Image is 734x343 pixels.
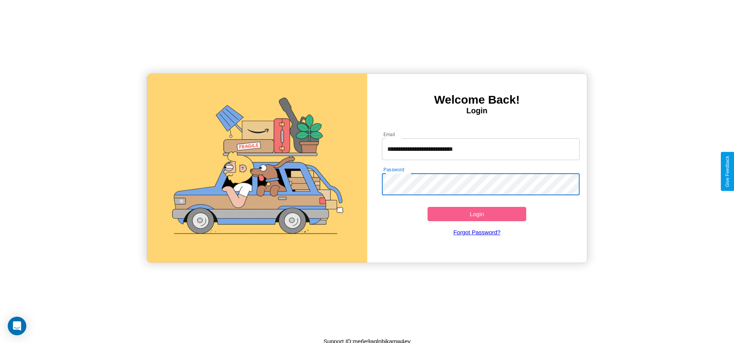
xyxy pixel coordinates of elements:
h3: Welcome Back! [367,93,587,106]
div: Open Intercom Messenger [8,317,26,335]
label: Password [383,166,404,173]
div: Give Feedback [725,156,730,187]
a: Forgot Password? [378,221,576,243]
button: Login [428,207,527,221]
label: Email [383,131,395,138]
img: gif [147,74,367,263]
h4: Login [367,106,587,115]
